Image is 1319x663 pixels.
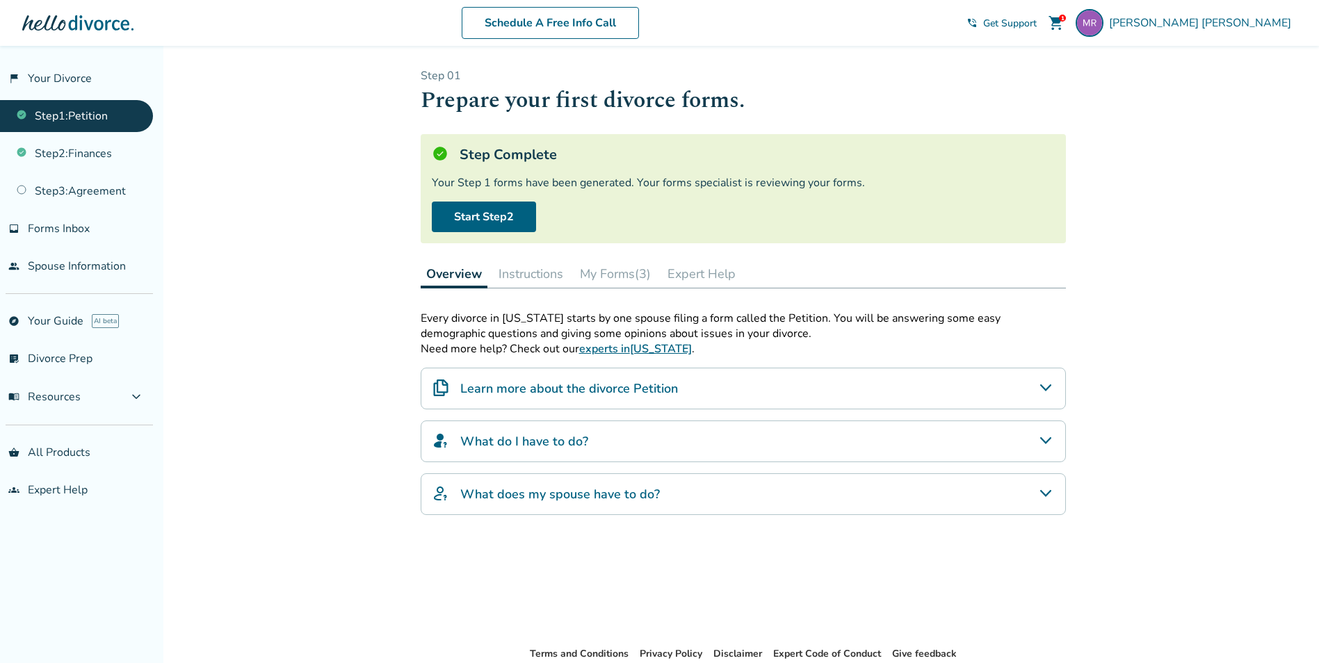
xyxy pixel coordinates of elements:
[421,341,1066,357] p: Need more help? Check out our .
[421,83,1066,117] h1: Prepare your first divorce forms.
[8,73,19,84] span: flag_2
[579,341,692,357] a: experts in[US_STATE]
[1048,15,1065,31] span: shopping_cart
[640,647,702,660] a: Privacy Policy
[460,485,660,503] h4: What does my spouse have to do?
[530,647,629,660] a: Terms and Conditions
[421,473,1066,515] div: What does my spouse have to do?
[432,202,536,232] a: Start Step2
[983,17,1037,30] span: Get Support
[493,260,569,288] button: Instructions
[1059,15,1066,22] div: 1
[8,391,19,402] span: menu_book
[460,145,557,164] h5: Step Complete
[421,420,1066,462] div: What do I have to do?
[8,389,81,404] span: Resources
[92,314,119,328] span: AI beta
[1109,15,1297,31] span: [PERSON_NAME] [PERSON_NAME]
[1249,596,1319,663] iframe: Chat Widget
[892,646,957,662] li: Give feedback
[966,17,1037,30] a: phone_in_talkGet Support
[713,646,762,662] li: Disclaimer
[432,432,449,449] img: What do I have to do?
[8,223,19,234] span: inbox
[8,261,19,272] span: people
[574,260,656,288] button: My Forms(3)
[432,175,1055,190] div: Your Step 1 forms have been generated. Your forms specialist is reviewing your forms.
[460,432,588,450] h4: What do I have to do?
[8,447,19,458] span: shopping_basket
[460,379,678,398] h4: Learn more about the divorce Petition
[966,17,978,28] span: phone_in_talk
[8,484,19,496] span: groups
[28,221,90,236] span: Forms Inbox
[421,311,1066,341] p: Every divorce in [US_STATE] starts by one spouse filing a form called the Petition. You will be a...
[8,353,19,364] span: list_alt_check
[8,316,19,327] span: explore
[421,260,487,288] button: Overview
[662,260,741,288] button: Expert Help
[421,368,1066,409] div: Learn more about the divorce Petition
[432,379,449,396] img: Learn more about the divorce Petition
[462,7,639,39] a: Schedule A Free Info Call
[1076,9,1103,37] img: cshell2208@msn.com
[773,647,881,660] a: Expert Code of Conduct
[421,68,1066,83] p: Step 0 1
[432,485,449,502] img: What does my spouse have to do?
[128,388,145,405] span: expand_more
